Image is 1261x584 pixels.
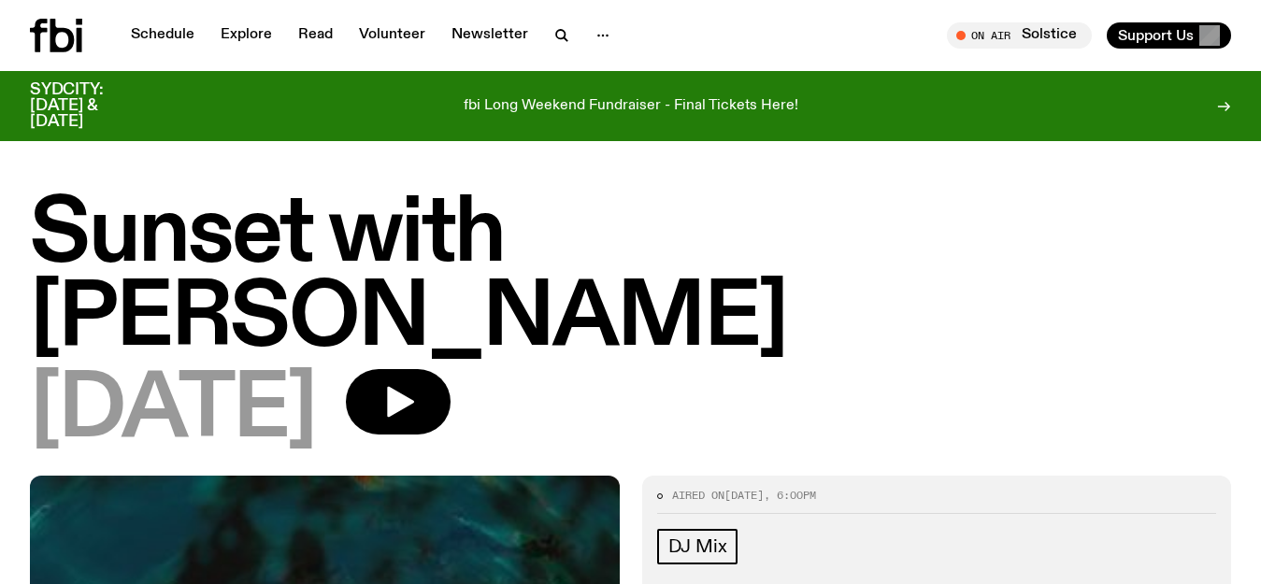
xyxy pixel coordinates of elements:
h3: SYDCITY: [DATE] & [DATE] [30,82,150,130]
button: On AirSolstice [947,22,1092,49]
button: Support Us [1107,22,1231,49]
span: [DATE] [724,488,764,503]
a: DJ Mix [657,529,738,564]
a: Volunteer [348,22,437,49]
a: Read [287,22,344,49]
span: [DATE] [30,369,316,453]
h1: Sunset with [PERSON_NAME] [30,193,1231,362]
a: Schedule [120,22,206,49]
p: fbi Long Weekend Fundraiser - Final Tickets Here! [464,98,798,115]
a: Explore [209,22,283,49]
span: , 6:00pm [764,488,816,503]
span: Aired on [672,488,724,503]
a: Newsletter [440,22,539,49]
span: Support Us [1118,27,1194,44]
span: DJ Mix [668,536,727,557]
